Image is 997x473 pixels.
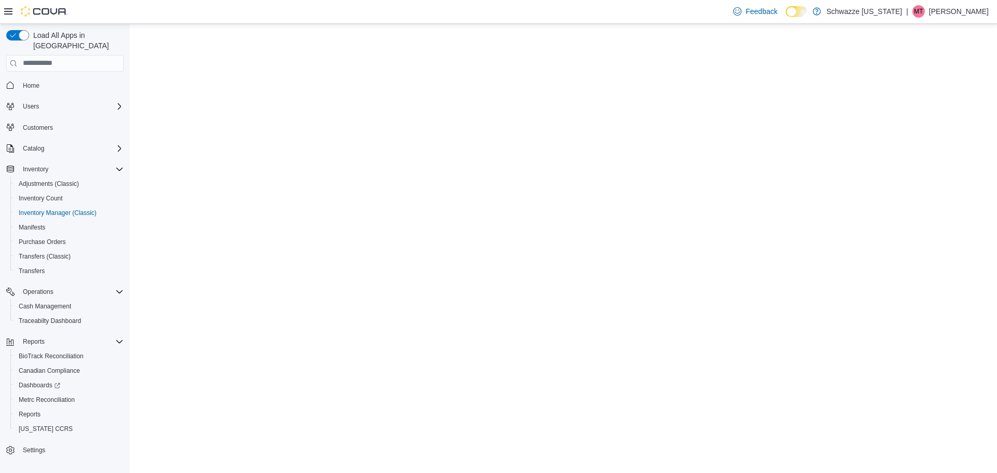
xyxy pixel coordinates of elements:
a: Purchase Orders [15,236,70,248]
p: Schwazze [US_STATE] [826,5,902,18]
span: Traceabilty Dashboard [15,315,124,327]
button: Cash Management [10,299,128,314]
span: BioTrack Reconciliation [15,350,124,362]
span: Feedback [746,6,777,17]
button: Operations [2,285,128,299]
a: Inventory Count [15,192,67,205]
a: Dashboards [10,378,128,393]
span: Cash Management [19,302,71,310]
button: Traceabilty Dashboard [10,314,128,328]
span: Inventory [19,163,124,175]
button: Inventory Count [10,191,128,206]
a: Reports [15,408,45,421]
span: Customers [19,121,124,134]
span: Home [23,82,39,90]
span: Reports [15,408,124,421]
a: Customers [19,121,57,134]
span: Purchase Orders [15,236,124,248]
button: Customers [2,120,128,135]
input: Dark Mode [786,6,807,17]
a: Adjustments (Classic) [15,178,83,190]
span: Washington CCRS [15,423,124,435]
span: Dashboards [15,379,124,391]
span: Users [19,100,124,113]
a: Metrc Reconciliation [15,394,79,406]
span: Transfers [19,267,45,275]
button: Canadian Compliance [10,363,128,378]
a: Transfers [15,265,49,277]
a: [US_STATE] CCRS [15,423,77,435]
button: [US_STATE] CCRS [10,422,128,436]
span: BioTrack Reconciliation [19,352,84,360]
span: Transfers [15,265,124,277]
button: Reports [10,407,128,422]
a: Settings [19,444,49,456]
a: BioTrack Reconciliation [15,350,88,362]
span: Inventory [23,165,48,173]
span: Inventory Manager (Classic) [15,207,124,219]
a: Cash Management [15,300,75,313]
a: Feedback [729,1,782,22]
span: Load All Apps in [GEOGRAPHIC_DATA] [29,30,124,51]
button: Operations [19,286,58,298]
button: Reports [19,335,49,348]
p: | [906,5,908,18]
span: Adjustments (Classic) [19,180,79,188]
span: Metrc Reconciliation [15,394,124,406]
span: Reports [19,335,124,348]
span: Traceabilty Dashboard [19,317,81,325]
span: Metrc Reconciliation [19,396,75,404]
span: Cash Management [15,300,124,313]
a: Dashboards [15,379,64,391]
span: Reports [23,337,45,346]
span: Inventory Count [19,194,63,202]
button: Catalog [2,141,128,156]
a: Traceabilty Dashboard [15,315,85,327]
span: Dashboards [19,381,60,389]
span: [US_STATE] CCRS [19,425,73,433]
button: Transfers [10,264,128,278]
span: Settings [23,446,45,454]
span: Manifests [19,223,45,232]
span: Users [23,102,39,111]
span: Customers [23,124,53,132]
button: Inventory [19,163,52,175]
span: Inventory Manager (Classic) [19,209,97,217]
button: Settings [2,442,128,457]
span: Transfers (Classic) [15,250,124,263]
span: Adjustments (Classic) [15,178,124,190]
button: Catalog [19,142,48,155]
a: Inventory Manager (Classic) [15,207,101,219]
img: Cova [21,6,68,17]
button: Users [2,99,128,114]
a: Canadian Compliance [15,364,84,377]
a: Home [19,79,44,92]
button: Inventory [2,162,128,177]
button: Users [19,100,43,113]
button: Reports [2,334,128,349]
span: Settings [19,443,124,456]
p: [PERSON_NAME] [929,5,989,18]
button: Adjustments (Classic) [10,177,128,191]
span: Operations [19,286,124,298]
span: Dark Mode [786,17,786,18]
span: Reports [19,410,41,418]
a: Manifests [15,221,49,234]
span: Transfers (Classic) [19,252,71,261]
span: Canadian Compliance [15,364,124,377]
span: MT [914,5,923,18]
button: BioTrack Reconciliation [10,349,128,363]
button: Purchase Orders [10,235,128,249]
span: Catalog [19,142,124,155]
span: Inventory Count [15,192,124,205]
div: Michael Tice [912,5,925,18]
span: Catalog [23,144,44,153]
span: Manifests [15,221,124,234]
span: Operations [23,288,53,296]
span: Canadian Compliance [19,367,80,375]
button: Metrc Reconciliation [10,393,128,407]
span: Home [19,79,124,92]
button: Inventory Manager (Classic) [10,206,128,220]
a: Transfers (Classic) [15,250,75,263]
span: Purchase Orders [19,238,66,246]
